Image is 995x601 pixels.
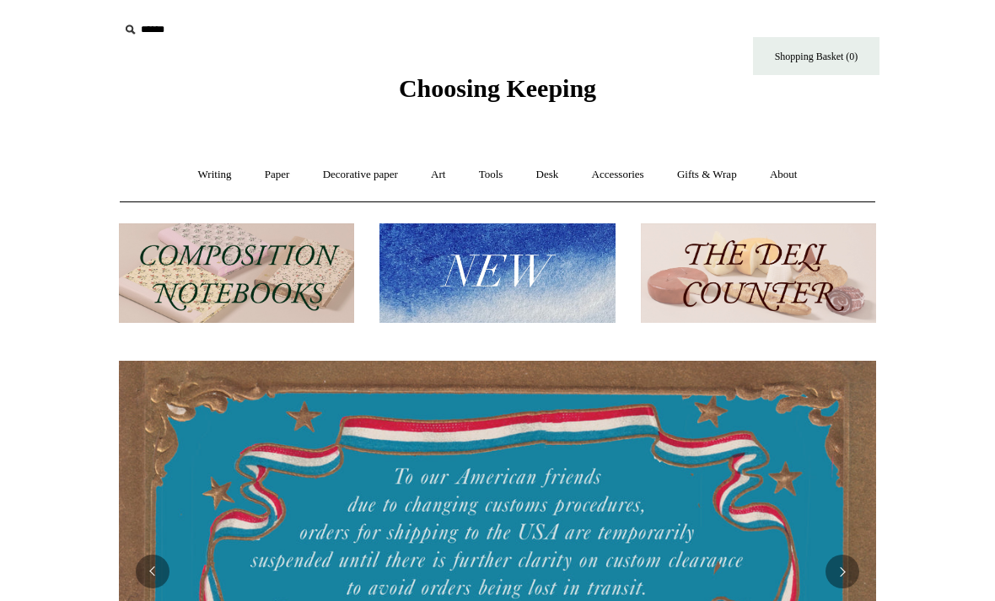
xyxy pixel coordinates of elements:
[183,153,247,197] a: Writing
[753,37,879,75] a: Shopping Basket (0)
[379,223,615,324] img: New.jpg__PID:f73bdf93-380a-4a35-bcfe-7823039498e1
[416,153,460,197] a: Art
[464,153,519,197] a: Tools
[399,88,596,99] a: Choosing Keeping
[577,153,659,197] a: Accessories
[250,153,305,197] a: Paper
[826,555,859,588] button: Next
[119,223,354,324] img: 202302 Composition ledgers.jpg__PID:69722ee6-fa44-49dd-a067-31375e5d54ec
[641,223,876,324] img: The Deli Counter
[755,153,813,197] a: About
[521,153,574,197] a: Desk
[399,74,596,102] span: Choosing Keeping
[662,153,752,197] a: Gifts & Wrap
[308,153,413,197] a: Decorative paper
[136,555,169,588] button: Previous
